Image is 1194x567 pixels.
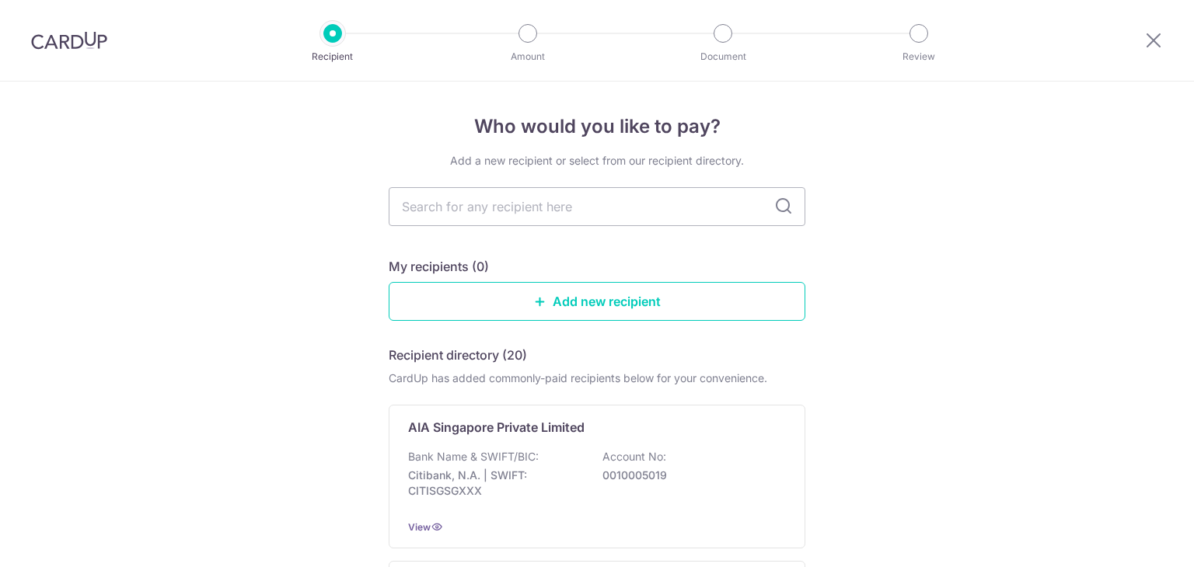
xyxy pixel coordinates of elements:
a: Add new recipient [389,282,805,321]
h4: Who would you like to pay? [389,113,805,141]
p: AIA Singapore Private Limited [408,418,585,437]
p: Account No: [602,449,666,464]
p: Recipient [275,49,390,64]
input: Search for any recipient here [389,187,805,226]
p: Citibank, N.A. | SWIFT: CITISGSGXXX [408,468,582,499]
p: Review [861,49,976,64]
h5: My recipients (0) [389,257,489,276]
h5: Recipient directory (20) [389,346,527,364]
p: Amount [470,49,585,64]
p: 0010005019 [602,468,777,483]
div: Add a new recipient or select from our recipient directory. [389,153,805,169]
img: CardUp [31,31,107,50]
a: View [408,521,431,533]
p: Bank Name & SWIFT/BIC: [408,449,539,464]
p: Document [665,49,780,64]
div: CardUp has added commonly-paid recipients below for your convenience. [389,370,805,386]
